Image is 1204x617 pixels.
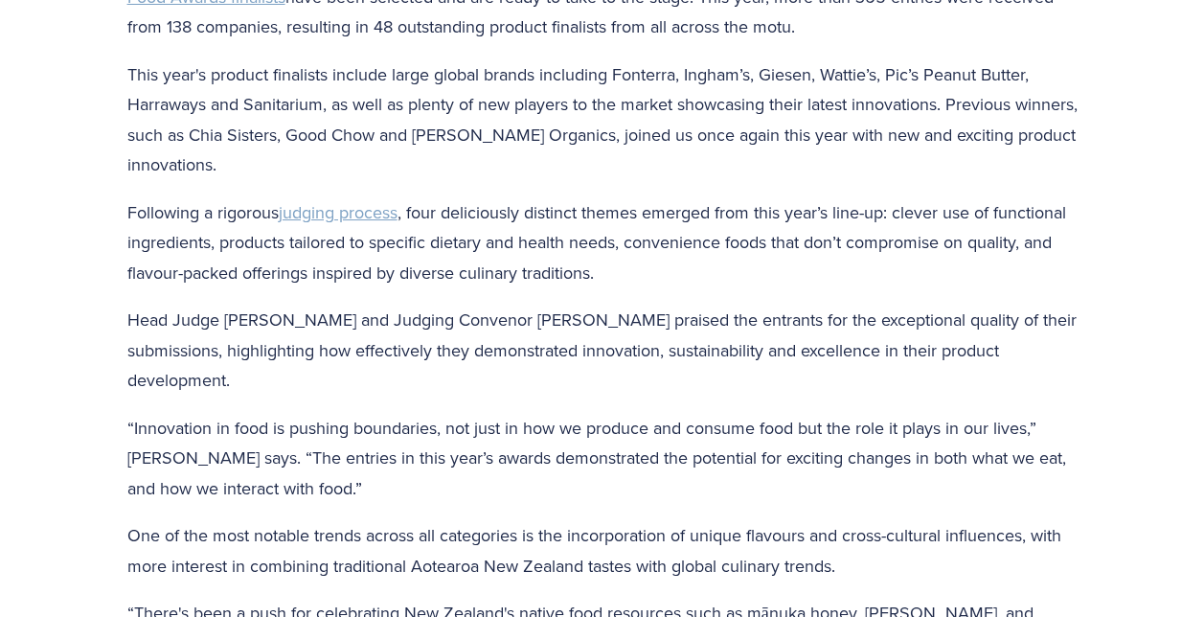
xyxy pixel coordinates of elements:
p: One of the most notable trends across all categories is the incorporation of unique flavours and ... [127,520,1078,581]
p: Head Judge [PERSON_NAME] and Judging Convenor [PERSON_NAME] praised the entrants for the exceptio... [127,305,1078,396]
p: “Innovation in food is pushing boundaries, not just in how we produce and consume food but the ro... [127,413,1078,504]
p: Following a rigorous , four deliciously distinct themes emerged from this year’s line-up: clever ... [127,197,1078,288]
a: judging process [279,200,398,224]
p: This year's product finalists include large global brands including Fonterra, Ingham’s, Giesen, W... [127,59,1078,180]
